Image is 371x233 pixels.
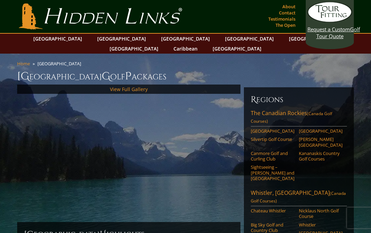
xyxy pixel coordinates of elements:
h1: [GEOGRAPHIC_DATA] olf ackages [17,69,354,83]
a: Kananaskis Country Golf Courses [299,151,342,162]
a: View Full Gallery [110,86,148,92]
a: [GEOGRAPHIC_DATA] [285,34,341,44]
li: [GEOGRAPHIC_DATA] [37,60,84,67]
a: Whistler, [GEOGRAPHIC_DATA](Canada Golf Courses) [251,189,347,206]
a: [GEOGRAPHIC_DATA] [106,44,162,54]
a: Nicklaus North Golf Course [299,208,342,219]
a: Request a CustomGolf Tour Quote [307,2,352,40]
a: [GEOGRAPHIC_DATA] [158,34,213,44]
a: Contact [277,8,297,18]
span: G [102,69,110,83]
a: [GEOGRAPHIC_DATA] [30,34,86,44]
a: Whistler [299,222,342,228]
a: [GEOGRAPHIC_DATA] [299,128,342,134]
a: [GEOGRAPHIC_DATA] [251,128,294,134]
a: Chateau Whistler [251,208,294,213]
a: [GEOGRAPHIC_DATA] [94,34,149,44]
a: The Open [274,20,297,30]
a: About [281,2,297,11]
h6: Regions [251,94,347,105]
a: The Canadian Rockies(Canada Golf Courses) [251,109,347,126]
a: Sightseeing – [PERSON_NAME] and [GEOGRAPHIC_DATA] [251,164,294,181]
a: [GEOGRAPHIC_DATA] [222,34,277,44]
a: [GEOGRAPHIC_DATA] [209,44,265,54]
a: Testimonials [267,14,297,24]
a: Home [17,60,30,67]
a: Canmore Golf and Curling Club [251,151,294,162]
a: Silvertip Golf Course [251,136,294,142]
span: Request a Custom [307,26,350,33]
a: Caribbean [170,44,201,54]
a: [PERSON_NAME][GEOGRAPHIC_DATA] [299,136,342,148]
span: P [125,69,132,83]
